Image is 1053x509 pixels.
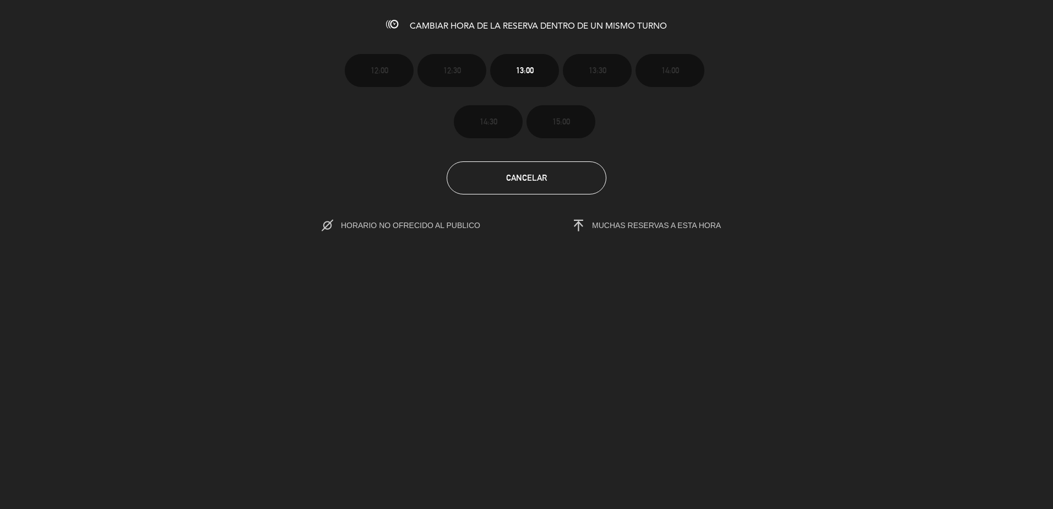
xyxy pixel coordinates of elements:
button: 13:30 [563,54,632,87]
span: 15:00 [552,115,570,128]
span: HORARIO NO OFRECIDO AL PUBLICO [341,221,503,230]
span: 13:30 [589,64,606,77]
button: 12:30 [417,54,486,87]
button: Cancelar [447,161,606,194]
button: 15:00 [526,105,595,138]
span: Cancelar [506,173,547,182]
button: 12:00 [345,54,414,87]
span: 14:30 [480,115,497,128]
span: MUCHAS RESERVAS A ESTA HORA [592,221,721,230]
span: 14:00 [661,64,679,77]
span: 13:00 [516,64,534,77]
span: 12:30 [443,64,461,77]
span: 12:00 [371,64,388,77]
span: CAMBIAR HORA DE LA RESERVA DENTRO DE UN MISMO TURNO [410,22,667,31]
button: 13:00 [490,54,559,87]
button: 14:30 [454,105,523,138]
button: 14:00 [636,54,704,87]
